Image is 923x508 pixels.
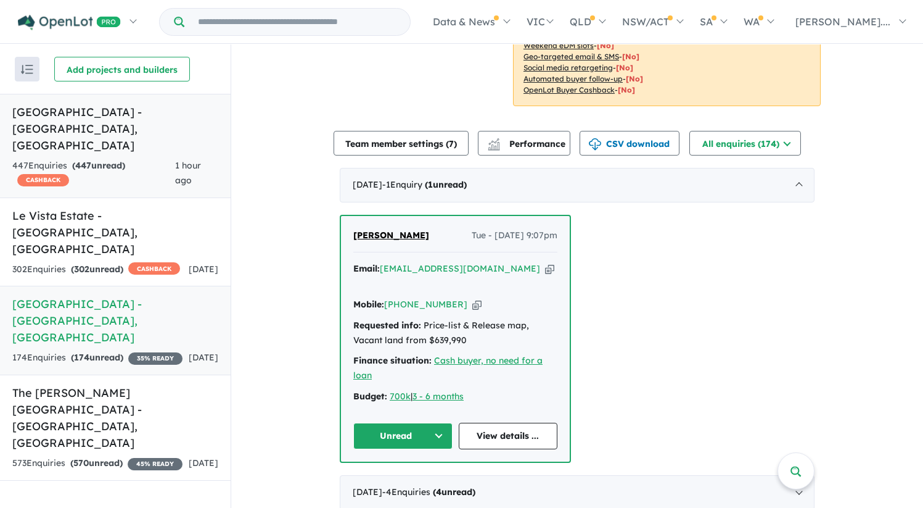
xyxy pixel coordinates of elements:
div: 302 Enquir ies [12,262,180,277]
button: Performance [478,131,570,156]
button: Copy [545,262,554,275]
button: Team member settings (7) [334,131,469,156]
div: 174 Enquir ies [12,351,183,365]
strong: Finance situation: [353,355,432,366]
div: 447 Enquir ies [12,159,175,188]
u: Social media retargeting [523,63,613,72]
span: [PERSON_NAME].... [795,15,890,28]
span: [DATE] [189,352,218,363]
div: [DATE] [340,168,814,202]
span: CASHBACK [17,174,69,186]
span: 447 [75,160,91,171]
button: Unread [353,423,453,449]
img: Openlot PRO Logo White [18,15,121,30]
u: Geo-targeted email & SMS [523,52,619,61]
button: All enquiries (174) [689,131,801,156]
strong: ( unread) [70,457,123,468]
span: 7 [449,138,454,149]
button: Copy [472,298,482,311]
img: line-chart.svg [488,138,499,145]
strong: Mobile: [353,299,384,310]
span: 570 [73,457,89,468]
strong: Email: [353,263,380,274]
span: 1 [428,179,433,190]
span: - 4 Enquir ies [382,486,475,498]
span: 302 [74,264,89,275]
img: bar-chart.svg [488,142,500,150]
img: sort.svg [21,65,33,74]
a: [PERSON_NAME] [353,228,429,243]
h5: [GEOGRAPHIC_DATA] - [GEOGRAPHIC_DATA] , [GEOGRAPHIC_DATA] [12,104,218,154]
span: [PERSON_NAME] [353,230,429,241]
a: Cash buyer, no need for a loan [353,355,543,381]
div: | [353,389,557,404]
strong: ( unread) [425,179,467,190]
div: 573 Enquir ies [12,456,183,471]
a: [PHONE_NUMBER] [384,299,467,310]
span: [DATE] [189,457,218,468]
span: [No] [626,74,643,83]
u: Weekend eDM slots [523,41,594,50]
span: Performance [490,138,565,149]
span: [No] [618,85,635,94]
span: [DATE] [189,264,218,275]
div: Price-list & Release map, Vacant land from $639,990 [353,319,557,348]
span: 4 [436,486,441,498]
a: [EMAIL_ADDRESS][DOMAIN_NAME] [380,263,540,274]
h5: Le Vista Estate - [GEOGRAPHIC_DATA] , [GEOGRAPHIC_DATA] [12,207,218,257]
h5: [GEOGRAPHIC_DATA] - [GEOGRAPHIC_DATA] , [GEOGRAPHIC_DATA] [12,296,218,346]
strong: Requested info: [353,320,421,331]
span: 174 [74,352,89,363]
a: 3 - 6 months [412,391,464,402]
span: [No] [622,52,639,61]
h5: The [PERSON_NAME][GEOGRAPHIC_DATA] - [GEOGRAPHIC_DATA] , [GEOGRAPHIC_DATA] [12,385,218,451]
button: CSV download [580,131,679,156]
span: - 1 Enquir y [382,179,467,190]
span: 45 % READY [128,458,183,470]
u: OpenLot Buyer Cashback [523,85,615,94]
span: 1 hour ago [175,160,201,186]
a: 700k [390,391,411,402]
img: download icon [589,138,601,151]
strong: ( unread) [71,352,123,363]
strong: ( unread) [433,486,475,498]
span: [No] [597,41,614,50]
a: View details ... [459,423,558,449]
input: Try estate name, suburb, builder or developer [187,9,408,35]
strong: ( unread) [72,160,125,171]
span: [No] [616,63,633,72]
u: Automated buyer follow-up [523,74,623,83]
span: CASHBACK [128,262,180,275]
button: Add projects and builders [54,57,190,81]
strong: Budget: [353,391,387,402]
strong: ( unread) [71,264,123,275]
span: 35 % READY [128,352,183,365]
span: Tue - [DATE] 9:07pm [472,228,557,243]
